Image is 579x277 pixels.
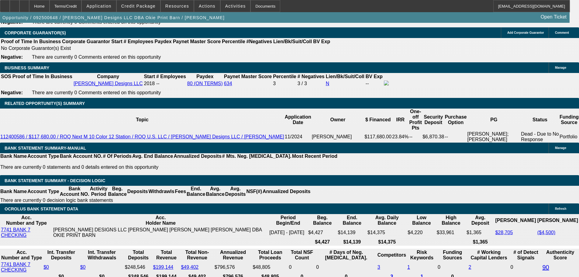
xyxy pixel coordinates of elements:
[542,264,549,271] a: 90
[156,81,160,86] span: --
[32,54,161,60] span: There are currently 0 Comments entered on this opportunity
[181,249,213,261] th: Total Non-Revenue
[468,249,510,261] th: # Working Capital Lenders
[165,4,189,9] span: Resources
[5,206,78,211] span: OCROLUS BANK STATEMENT DATA
[53,215,268,226] th: Acc. Holder Name
[144,74,155,79] b: Start
[312,131,364,143] td: [PERSON_NAME]
[80,249,124,261] th: Int. Transfer Withdrawals
[521,131,559,143] td: Dead - Due to No Response
[1,215,52,226] th: Acc. Number and Type
[222,39,245,44] b: Percentile
[121,4,156,9] span: Credit Package
[466,227,494,238] td: $1,365
[5,178,105,183] span: Bank Statement Summary - Decision Logic
[308,215,337,226] th: Beg. Balance
[384,81,389,85] img: facebook-icon.png
[284,109,312,131] th: Application Date
[82,0,116,12] button: Application
[60,186,90,197] th: Bank Account NO.
[392,131,409,143] td: 23.84%
[173,153,222,159] th: Annualized Deposits
[469,265,471,270] a: 2
[148,186,174,197] th: Withdrawls
[1,45,333,51] td: No Corporate Guarantor(s) Exist
[5,146,86,151] span: BANK STATEMENT SUMMARY-MANUAL
[173,39,221,44] b: Paynet Master Score
[27,153,60,159] th: Account Type
[364,109,392,131] th: $ Financed
[407,249,437,261] th: Risk Keywords
[407,265,410,270] a: 1
[273,74,296,79] b: Percentile
[338,239,367,245] th: $14,139
[298,81,325,86] div: 3 / 3
[32,90,161,95] span: There are currently 0 Comments entered on this opportunity
[1,249,43,261] th: Acc. Number and Type
[246,39,272,44] b: #Negatives
[225,186,246,197] th: Avg. Deposits
[407,227,436,238] td: $4,220
[2,15,225,20] span: Opportunity / 092500648 / [PERSON_NAME] Designs LLC DBA Okie Print Barn / [PERSON_NAME]
[444,109,467,131] th: Purchase Option
[409,131,422,143] td: --
[1,74,12,80] th: SOS
[437,261,468,273] td: 0
[537,230,556,235] a: ($4,500)
[1,39,61,45] th: Proof of Time In Business
[5,30,66,35] span: CORPORATE GUARANTOR(S)
[5,65,49,70] span: BUSINESS SUMMARY
[284,131,312,143] td: 11/2024
[407,215,436,226] th: Low Balance
[1,227,30,238] a: 7741 BANK 7 CHECKING
[111,39,122,44] b: Start
[60,153,103,159] th: Bank Account NO.
[0,164,337,170] p: There are currently 0 statements and 0 details entered on this opportunity
[308,239,337,245] th: $4,427
[5,101,85,106] span: RELATED OPPORTUNITY(S) SUMMARY
[127,186,148,197] th: Deposits
[538,12,569,22] a: Open Ticket
[555,66,566,69] span: Manage
[555,146,566,150] span: Manage
[186,186,205,197] th: End. Balance
[316,249,376,261] th: # Days of Neg. [MEDICAL_DATA].
[252,261,288,273] td: $48,805
[97,74,119,79] b: Company
[269,215,307,226] th: Period Begin/End
[521,109,559,131] th: Status
[144,80,155,87] td: 2018
[252,249,288,261] th: Total Loan Proceeds
[367,215,407,226] th: Avg. Daily Balance
[507,31,544,34] span: Add Corporate Guarantor
[338,215,367,226] th: End. Balance
[364,131,392,143] td: $117,680.00
[224,74,272,79] b: Paynet Master Score
[436,227,466,238] td: $33,961
[510,261,542,273] td: 0
[132,153,174,159] th: Avg. End Balance
[377,265,380,270] a: 3
[312,109,364,131] th: Owner
[86,4,111,9] span: Application
[273,81,296,86] div: 3
[1,54,23,60] b: Negative:
[90,186,108,197] th: Activity Period
[181,265,198,270] a: $49,402
[377,249,406,261] th: Competitors
[43,249,79,261] th: Int. Transfer Deposits
[467,131,521,143] td: [PERSON_NAME]; [PERSON_NAME]
[495,230,513,235] a: $28,705
[187,81,223,86] a: 80 (ON TERMS)
[366,74,383,79] b: BV Exp
[326,74,364,79] b: Lien/Bk/Suit/Coll
[1,90,23,95] b: Negative:
[103,153,132,159] th: # Of Periods
[273,39,312,44] b: Lien/Bk/Suit/Coll
[316,261,376,273] td: 0
[422,131,444,143] td: $6,870.38
[537,215,578,226] th: [PERSON_NAME]
[74,81,143,86] a: [PERSON_NAME] Designs LLC
[466,215,494,226] th: Avg. Deposit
